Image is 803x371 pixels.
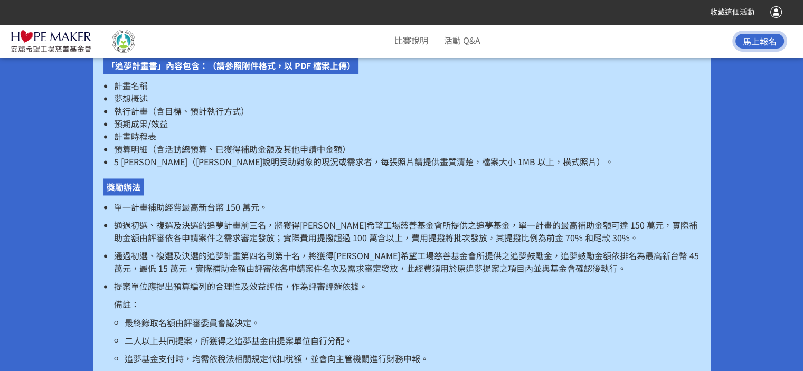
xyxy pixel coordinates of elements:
[103,57,358,74] p: 「追夢計畫書」內容包含：（請參照附件格式，以 PDF 檔案上傳）
[743,35,777,47] span: 馬上報名
[444,34,480,46] a: 活動 Q&A
[114,142,351,155] span: 預算明細（含活動總預算、已獲得補助金額及其他申請中金額）
[114,249,700,274] p: 通過初選、複選及決選的追夢計畫第四名到第十名，將獲得[PERSON_NAME]希望工場慈善基金會所提供之追夢鼓勵金，追夢鼓勵金額依排名為最高新台幣 45 萬元，最低 15 萬元，實際補助金額由評...
[11,30,92,53] img: 2025「小夢想．大志氣」追夢計畫
[114,298,700,310] p: 備註：
[125,316,700,328] p: 最終錄取名額由評審委員會議決定。
[114,117,168,130] span: 預期成果/效益
[114,130,156,142] span: 計畫時程表
[114,201,700,213] p: 單一計畫補助經費最高新台幣 150 萬元。
[114,104,249,117] span: 執行計畫（含目標、預計執行方式）
[125,334,700,346] p: 二人以上共同提案，所獲得之追夢基金由提案單位自行分配。
[732,31,787,52] button: 馬上報名
[114,92,148,104] span: 夢想概述
[394,34,428,46] a: 比賽說明
[114,218,700,244] p: 通過初選、複選及決選的追夢計畫前三名，將獲得[PERSON_NAME]希望工場慈善基金會所提供之追夢基金，單一計畫的最高補助金額可達 150 萬元，實際補助金額由評審依各申請案件之需求審定發放；...
[125,351,700,364] p: 追夢基金支付時，均需依稅法相關規定代扣稅額，並會向主管機關進行財務申報。
[114,155,613,168] span: 5 [PERSON_NAME]（[PERSON_NAME]說明受助對象的現況或需求者，每張照片請提供畫質清楚，檔案大小 1MB 以上，橫式照片）。
[103,178,144,195] p: 獎勵辦法
[97,30,150,53] img: 教育部國民及學前教育署
[710,8,754,16] span: 收藏這個活動
[114,280,700,292] p: 提案單位應提出預算編列的合理性及效益評估，作為評審評選依據。
[114,79,148,92] span: 計畫名稱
